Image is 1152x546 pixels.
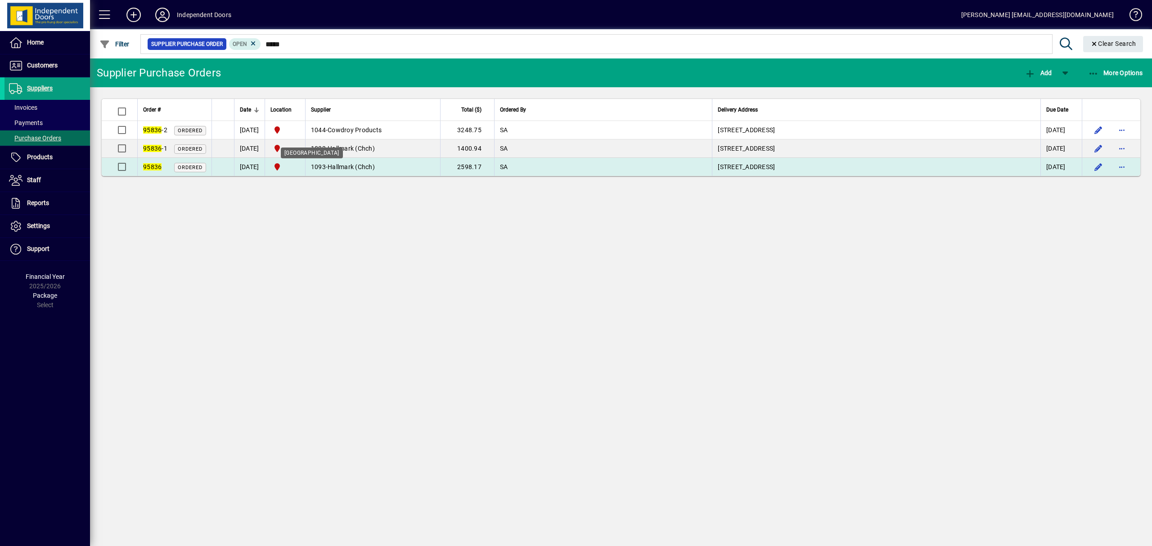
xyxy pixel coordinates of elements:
[27,62,58,69] span: Customers
[1091,141,1106,156] button: Edit
[151,40,223,49] span: Supplier Purchase Order
[1090,40,1136,47] span: Clear Search
[27,199,49,206] span: Reports
[4,146,90,169] a: Products
[305,158,440,176] td: -
[27,222,50,229] span: Settings
[99,40,130,48] span: Filter
[143,145,167,152] span: -1
[4,192,90,215] a: Reports
[1123,2,1141,31] a: Knowledge Base
[1083,36,1143,52] button: Clear
[961,8,1114,22] div: [PERSON_NAME] [EMAIL_ADDRESS][DOMAIN_NAME]
[143,105,206,115] div: Order #
[1115,141,1129,156] button: More options
[440,139,494,158] td: 1400.94
[148,7,177,23] button: Profile
[1088,69,1143,76] span: More Options
[27,85,53,92] span: Suppliers
[229,38,261,50] mat-chip: Completion Status: Open
[178,165,202,170] span: Ordered
[311,145,326,152] span: 1093
[461,105,481,115] span: Total ($)
[311,126,326,134] span: 1044
[1040,139,1082,158] td: [DATE]
[718,105,758,115] span: Delivery Address
[1025,69,1052,76] span: Add
[1115,123,1129,137] button: More options
[33,292,57,299] span: Package
[143,126,162,134] em: 95836
[1040,158,1082,176] td: [DATE]
[177,8,231,22] div: Independent Doors
[712,139,1040,158] td: [STREET_ADDRESS]
[1115,160,1129,174] button: More options
[143,126,167,134] span: -2
[97,36,132,52] button: Filter
[1040,121,1082,139] td: [DATE]
[311,105,331,115] span: Supplier
[270,125,300,135] span: Christchurch
[27,176,41,183] span: Staff
[27,39,44,46] span: Home
[1086,65,1145,81] button: More Options
[500,105,707,115] div: Ordered By
[26,273,65,280] span: Financial Year
[4,130,90,146] a: Purchase Orders
[1022,65,1054,81] button: Add
[234,139,265,158] td: [DATE]
[240,105,259,115] div: Date
[328,145,375,152] span: Hallmark (Chch)
[4,215,90,237] a: Settings
[305,121,440,139] td: -
[119,7,148,23] button: Add
[4,54,90,77] a: Customers
[270,105,292,115] span: Location
[311,163,326,170] span: 1093
[500,126,508,134] span: SA
[1046,105,1068,115] span: Due Date
[1046,105,1076,115] div: Due Date
[500,163,508,170] span: SA
[9,119,43,126] span: Payments
[1091,160,1106,174] button: Edit
[712,121,1040,139] td: [STREET_ADDRESS]
[4,100,90,115] a: Invoices
[9,134,61,142] span: Purchase Orders
[500,145,508,152] span: SA
[143,105,161,115] span: Order #
[328,163,375,170] span: Hallmark (Chch)
[4,169,90,192] a: Staff
[4,31,90,54] a: Home
[27,153,53,161] span: Products
[143,163,162,170] em: 95836
[9,104,37,111] span: Invoices
[446,105,490,115] div: Total ($)
[234,121,265,139] td: [DATE]
[4,238,90,260] a: Support
[4,115,90,130] a: Payments
[240,105,251,115] span: Date
[178,128,202,134] span: Ordered
[328,126,382,134] span: Cowdroy Products
[440,158,494,176] td: 2598.17
[270,161,300,172] span: Christchurch
[27,245,49,252] span: Support
[500,105,526,115] span: Ordered By
[143,145,162,152] em: 95836
[712,158,1040,176] td: [STREET_ADDRESS]
[440,121,494,139] td: 3248.75
[234,158,265,176] td: [DATE]
[311,105,435,115] div: Supplier
[305,139,440,158] td: -
[270,143,300,154] span: Christchurch
[178,146,202,152] span: Ordered
[233,41,247,47] span: Open
[270,105,300,115] div: Location
[97,66,221,80] div: Supplier Purchase Orders
[1091,123,1106,137] button: Edit
[281,148,343,158] div: [GEOGRAPHIC_DATA]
